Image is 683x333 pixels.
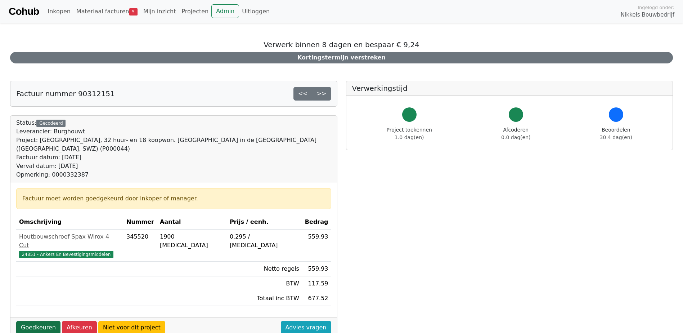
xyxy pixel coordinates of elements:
[302,262,331,276] td: 559.93
[16,136,331,153] div: Project: [GEOGRAPHIC_DATA], 32 huur- en 18 koopwon. [GEOGRAPHIC_DATA] in de [GEOGRAPHIC_DATA] ([G...
[302,215,331,230] th: Bedrag
[16,127,331,136] div: Leverancier: Burghouwt
[227,276,302,291] td: BTW
[600,126,632,141] div: Beoordelen
[9,3,39,20] a: Cohub
[19,232,121,258] a: Houtbouwschroef Spax Wirox 4 Cut24851 - Ankers En Bevestigingsmiddelen
[302,230,331,262] td: 559.93
[19,251,113,258] span: 24851 - Ankers En Bevestigingsmiddelen
[638,4,674,11] span: Ingelogd onder:
[10,40,673,49] h5: Verwerk binnen 8 dagen en bespaar € 9,24
[16,170,331,179] div: Opmerking: 0000332387
[293,87,313,101] a: <<
[352,84,667,93] h5: Verwerkingstijd
[36,120,66,127] div: Gecodeerd
[501,134,530,140] span: 0.0 dag(en)
[302,276,331,291] td: 117.59
[179,4,211,19] a: Projecten
[302,291,331,306] td: 677.52
[19,232,121,250] div: Houtbouwschroef Spax Wirox 4 Cut
[621,11,674,19] span: Nikkels Bouwbedrijf
[239,4,273,19] a: Uitloggen
[123,230,157,262] td: 345520
[160,232,224,250] div: 1900 [MEDICAL_DATA]
[16,119,331,179] div: Status:
[16,162,331,170] div: Verval datum: [DATE]
[140,4,179,19] a: Mijn inzicht
[501,126,530,141] div: Afcoderen
[45,4,73,19] a: Inkopen
[123,215,157,230] th: Nummer
[22,194,325,203] div: Factuur moet worden goedgekeurd door inkoper of manager.
[16,153,331,162] div: Factuur datum: [DATE]
[211,4,239,18] a: Admin
[157,215,227,230] th: Aantal
[395,134,424,140] span: 1.0 dag(en)
[312,87,331,101] a: >>
[387,126,432,141] div: Project toekennen
[227,262,302,276] td: Netto regels
[129,8,138,15] span: 5
[600,134,632,140] span: 30.4 dag(en)
[16,215,123,230] th: Omschrijving
[16,89,115,98] h5: Factuur nummer 90312151
[230,232,299,250] div: 0.295 / [MEDICAL_DATA]
[227,291,302,306] td: Totaal inc BTW
[10,52,673,63] div: Kortingstermijn verstreken
[227,215,302,230] th: Prijs / eenh.
[73,4,140,19] a: Materiaal facturen5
